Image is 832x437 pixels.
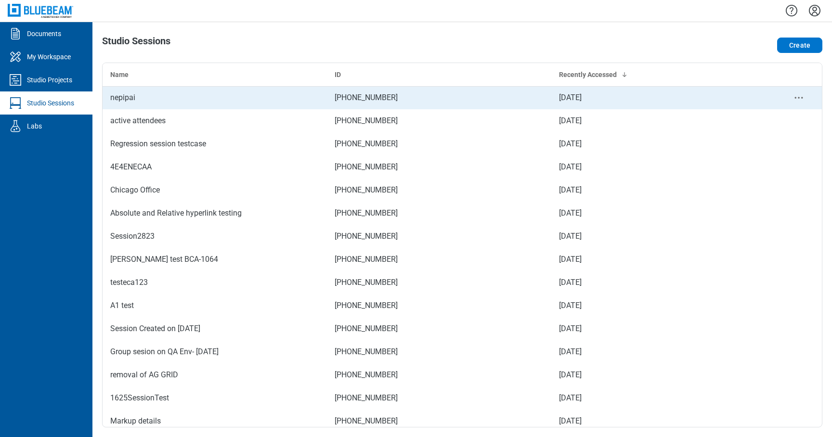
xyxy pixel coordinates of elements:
[793,92,805,103] button: context-menu
[110,231,319,242] div: Session2823
[327,179,551,202] td: [PHONE_NUMBER]
[551,363,776,386] td: [DATE]
[551,132,776,155] td: [DATE]
[110,115,319,127] div: active attendees
[551,271,776,294] td: [DATE]
[551,179,776,202] td: [DATE]
[551,225,776,248] td: [DATE]
[327,271,551,294] td: [PHONE_NUMBER]
[335,70,544,79] div: ID
[110,346,319,358] div: Group sesion on QA Env- [DATE]
[327,155,551,179] td: [PHONE_NUMBER]
[327,132,551,155] td: [PHONE_NUMBER]
[27,121,42,131] div: Labs
[551,410,776,433] td: [DATE]
[327,248,551,271] td: [PHONE_NUMBER]
[551,248,776,271] td: [DATE]
[777,38,822,53] button: Create
[8,118,23,134] svg: Labs
[327,225,551,248] td: [PHONE_NUMBER]
[327,294,551,317] td: [PHONE_NUMBER]
[551,109,776,132] td: [DATE]
[8,26,23,41] svg: Documents
[551,340,776,363] td: [DATE]
[327,317,551,340] td: [PHONE_NUMBER]
[551,386,776,410] td: [DATE]
[327,86,551,109] td: [PHONE_NUMBER]
[551,155,776,179] td: [DATE]
[110,277,319,288] div: testeca123
[110,392,319,404] div: 1625SessionTest
[27,29,61,39] div: Documents
[807,2,822,19] button: Settings
[559,70,768,79] div: Recently Accessed
[551,202,776,225] td: [DATE]
[327,109,551,132] td: [PHONE_NUMBER]
[8,95,23,111] svg: Studio Sessions
[327,340,551,363] td: [PHONE_NUMBER]
[110,254,319,265] div: [PERSON_NAME] test BCA-1064
[551,317,776,340] td: [DATE]
[110,415,319,427] div: Markup details
[110,138,319,150] div: Regression session testcase
[110,323,319,334] div: Session Created on [DATE]
[327,363,551,386] td: [PHONE_NUMBER]
[110,300,319,311] div: A1 test
[110,184,319,196] div: Chicago Office
[110,207,319,219] div: Absolute and Relative hyperlink testing
[551,294,776,317] td: [DATE]
[110,70,319,79] div: Name
[27,52,71,62] div: My Workspace
[8,4,73,18] img: Bluebeam, Inc.
[27,98,74,108] div: Studio Sessions
[102,36,170,51] h1: Studio Sessions
[551,86,776,109] td: [DATE]
[327,410,551,433] td: [PHONE_NUMBER]
[110,92,319,103] div: nepipai
[110,369,319,381] div: removal of AG GRID
[327,386,551,410] td: [PHONE_NUMBER]
[27,75,72,85] div: Studio Projects
[8,49,23,64] svg: My Workspace
[110,161,319,173] div: 4E4ENECAA
[327,202,551,225] td: [PHONE_NUMBER]
[8,72,23,88] svg: Studio Projects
